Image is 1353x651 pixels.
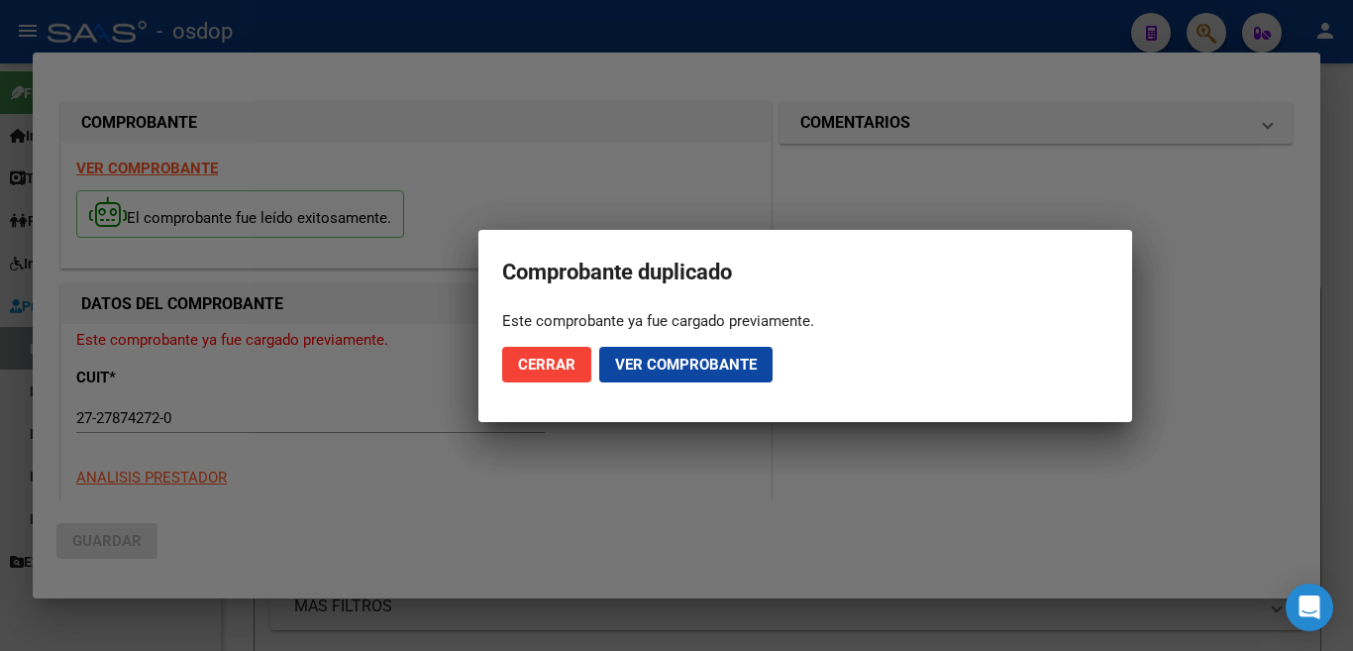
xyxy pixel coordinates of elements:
button: Cerrar [502,347,591,382]
h2: Comprobante duplicado [502,254,1108,291]
div: Open Intercom Messenger [1286,584,1333,631]
button: Ver comprobante [599,347,773,382]
span: Ver comprobante [615,356,757,374]
span: Cerrar [518,356,575,374]
div: Este comprobante ya fue cargado previamente. [502,311,1108,331]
